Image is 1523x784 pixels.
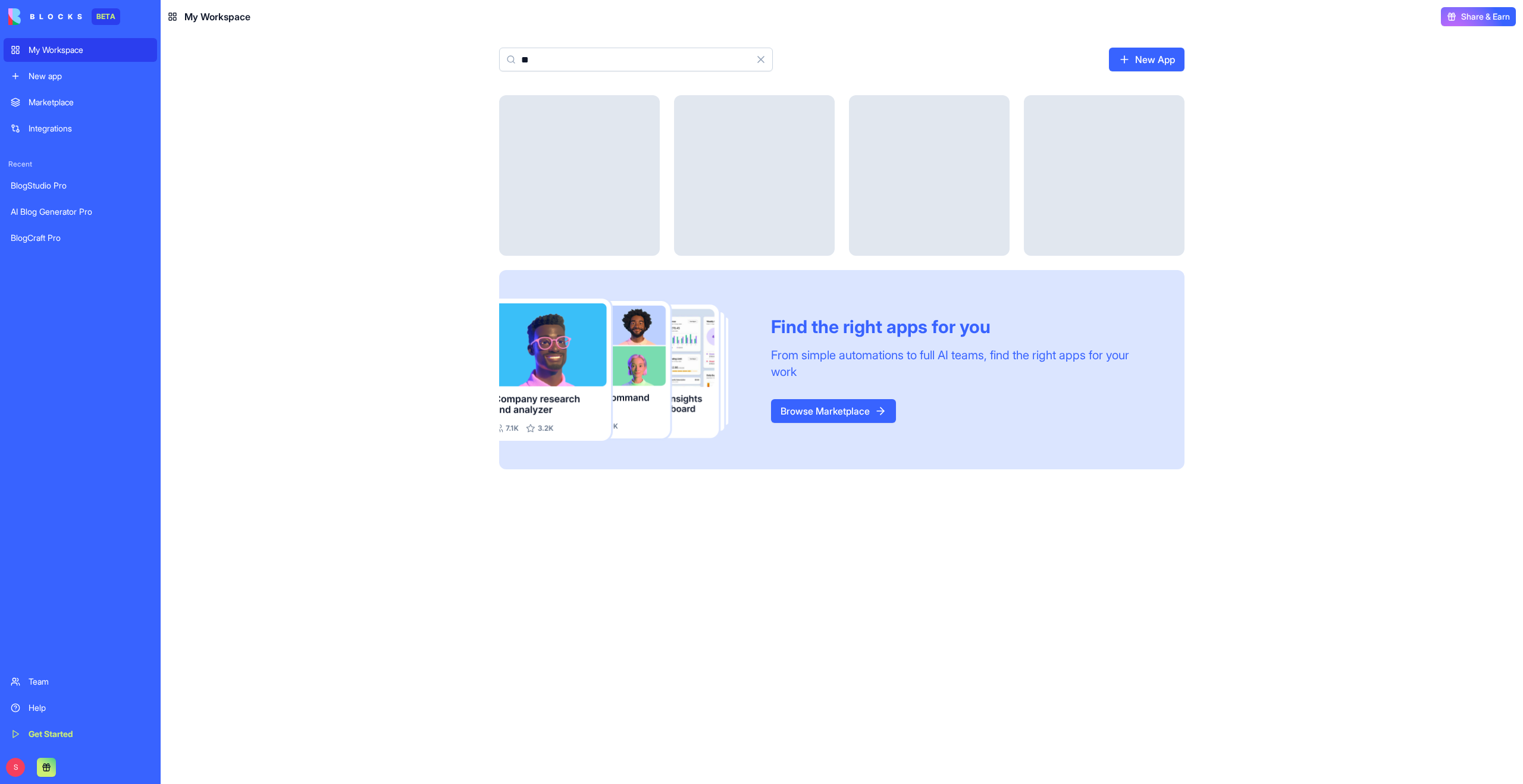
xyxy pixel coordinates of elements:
a: Integrations [4,117,157,140]
span: My Workspace [184,10,250,24]
a: New App [1109,48,1184,71]
span: S [6,758,25,777]
div: New app [29,70,150,82]
a: BlogStudio Pro [4,174,157,197]
button: Share & Earn [1441,7,1516,26]
span: Share & Earn [1461,11,1510,23]
div: From simple automations to full AI teams, find the right apps for your work [771,347,1156,380]
a: Browse Marketplace [771,399,896,423]
a: Team [4,670,157,694]
a: BETA [8,8,120,25]
a: Marketplace [4,90,157,114]
div: Help [29,702,150,714]
div: Get Started [29,728,150,740]
div: BlogCraft Pro [11,232,150,244]
a: Get Started [4,722,157,746]
div: BlogStudio Pro [11,180,150,192]
a: Help [4,696,157,720]
div: AI Blog Generator Pro [11,206,150,218]
a: New app [4,64,157,88]
div: Marketplace [29,96,150,108]
div: Team [29,676,150,688]
a: AI Blog Generator Pro [4,200,157,224]
div: Integrations [29,123,150,134]
div: Find the right apps for you [771,316,1156,337]
img: logo [8,8,82,25]
div: My Workspace [29,44,150,56]
div: BETA [92,8,120,25]
a: My Workspace [4,38,157,62]
a: BlogCraft Pro [4,226,157,250]
img: Frame_181_egmpey.png [499,299,752,441]
span: Recent [4,159,157,169]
